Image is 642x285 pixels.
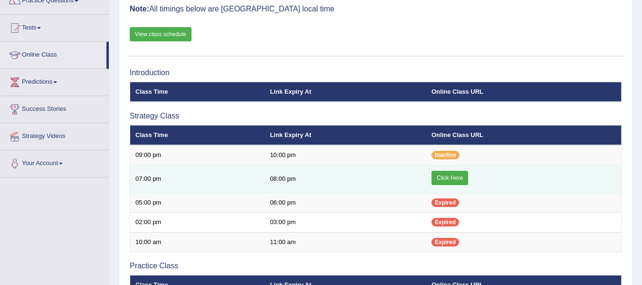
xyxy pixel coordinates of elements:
[130,5,622,13] h3: All timings below are [GEOGRAPHIC_DATA] local time
[0,150,109,174] a: Your Account
[130,262,622,270] h3: Practice Class
[265,145,426,165] td: 10:00 pm
[431,198,459,207] span: Expired
[265,125,426,145] th: Link Expiry At
[130,27,192,41] a: View class schedule
[130,213,265,233] td: 02:00 pm
[130,82,265,102] th: Class Time
[431,171,468,185] a: Click Here
[0,69,109,93] a: Predictions
[0,15,109,39] a: Tests
[431,238,459,246] span: Expired
[130,165,265,193] td: 07:00 pm
[130,112,622,120] h3: Strategy Class
[265,165,426,193] td: 08:00 pm
[265,232,426,252] td: 11:00 am
[130,69,622,77] h3: Introduction
[426,125,622,145] th: Online Class URL
[0,42,106,66] a: Online Class
[130,5,149,13] b: Note:
[265,193,426,213] td: 06:00 pm
[265,213,426,233] td: 03:00 pm
[426,82,622,102] th: Online Class URL
[130,125,265,145] th: Class Time
[0,123,109,147] a: Strategy Videos
[130,193,265,213] td: 05:00 pm
[0,96,109,120] a: Success Stories
[431,218,459,226] span: Expired
[431,151,460,159] span: Inactive
[130,232,265,252] td: 10:00 am
[130,145,265,165] td: 09:00 pm
[265,82,426,102] th: Link Expiry At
